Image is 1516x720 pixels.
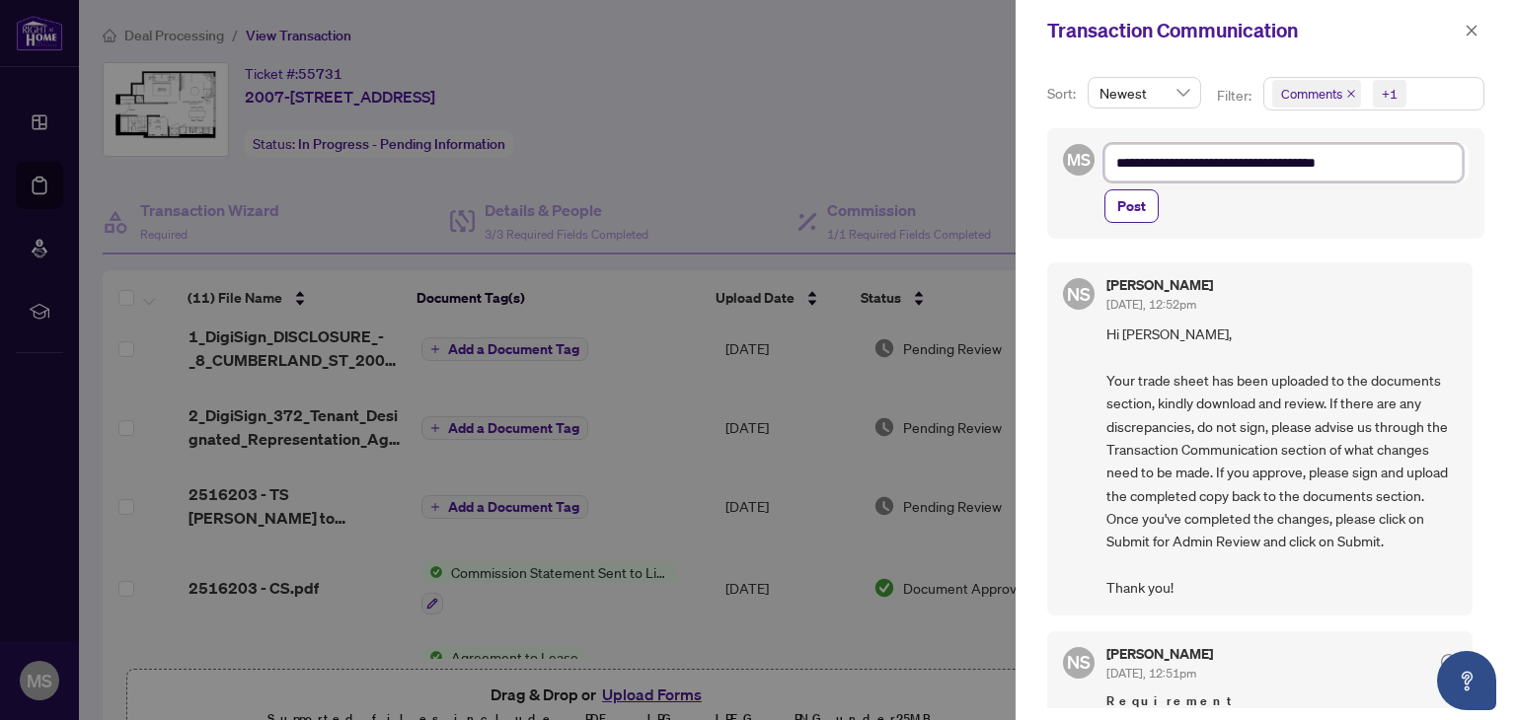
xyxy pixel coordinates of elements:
[1106,666,1196,681] span: [DATE], 12:51pm
[1117,190,1146,222] span: Post
[1104,189,1159,223] button: Post
[1281,84,1342,104] span: Comments
[1047,16,1459,45] div: Transaction Communication
[1106,297,1196,312] span: [DATE], 12:52pm
[1465,24,1478,37] span: close
[1047,83,1080,105] p: Sort:
[1067,648,1091,676] span: NS
[1067,147,1091,173] span: MS
[1382,84,1398,104] div: +1
[1441,654,1457,670] span: check-circle
[1099,78,1189,108] span: Newest
[1272,80,1361,108] span: Comments
[1106,278,1213,292] h5: [PERSON_NAME]
[1217,85,1254,107] p: Filter:
[1437,651,1496,710] button: Open asap
[1106,323,1457,600] span: Hi [PERSON_NAME], Your trade sheet has been uploaded to the documents section, kindly download an...
[1106,647,1213,661] h5: [PERSON_NAME]
[1346,89,1356,99] span: close
[1106,691,1457,711] span: Requirement
[1067,280,1091,308] span: NS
